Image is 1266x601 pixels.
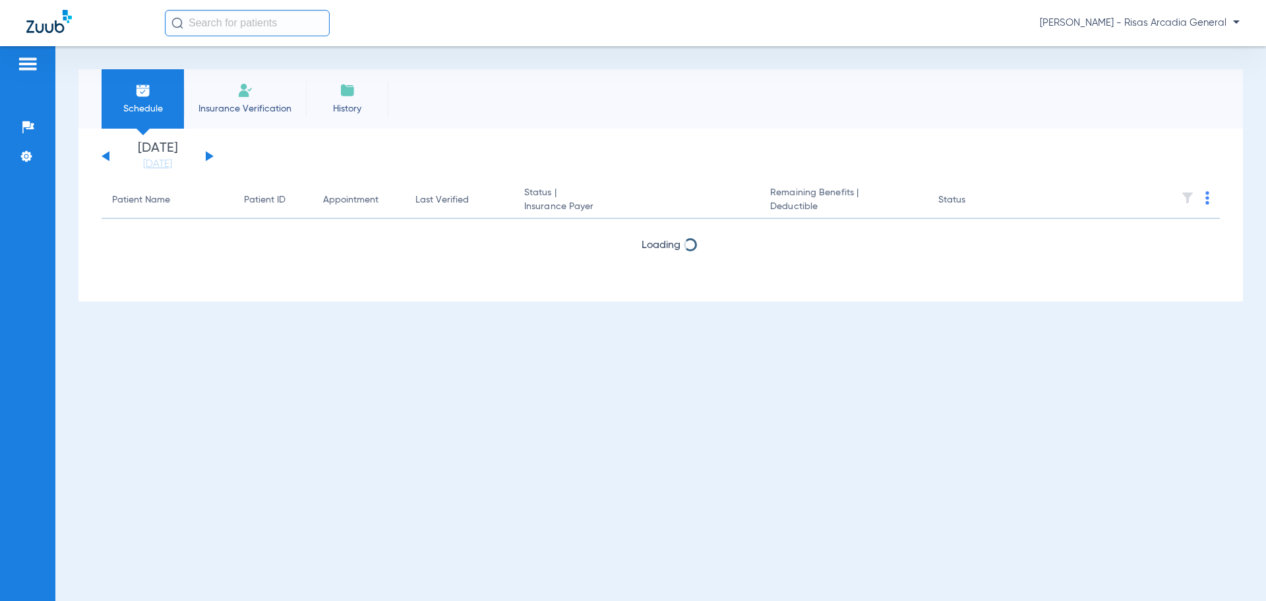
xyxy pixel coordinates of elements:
[770,200,917,214] span: Deductible
[323,193,378,207] div: Appointment
[118,142,197,171] li: [DATE]
[1040,16,1240,30] span: [PERSON_NAME] - Risas Arcadia General
[244,193,286,207] div: Patient ID
[760,182,927,219] th: Remaining Benefits |
[26,10,72,33] img: Zuub Logo
[524,200,749,214] span: Insurance Payer
[112,193,170,207] div: Patient Name
[194,102,296,115] span: Insurance Verification
[112,193,223,207] div: Patient Name
[514,182,760,219] th: Status |
[135,82,151,98] img: Schedule
[316,102,378,115] span: History
[171,17,183,29] img: Search Icon
[415,193,503,207] div: Last Verified
[17,56,38,72] img: hamburger-icon
[323,193,394,207] div: Appointment
[1205,191,1209,205] img: group-dot-blue.svg
[340,82,355,98] img: History
[244,193,302,207] div: Patient ID
[928,182,1017,219] th: Status
[111,102,174,115] span: Schedule
[118,158,197,171] a: [DATE]
[642,240,680,251] span: Loading
[1181,191,1194,205] img: filter.svg
[165,10,330,36] input: Search for patients
[415,193,469,207] div: Last Verified
[237,82,253,98] img: Manual Insurance Verification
